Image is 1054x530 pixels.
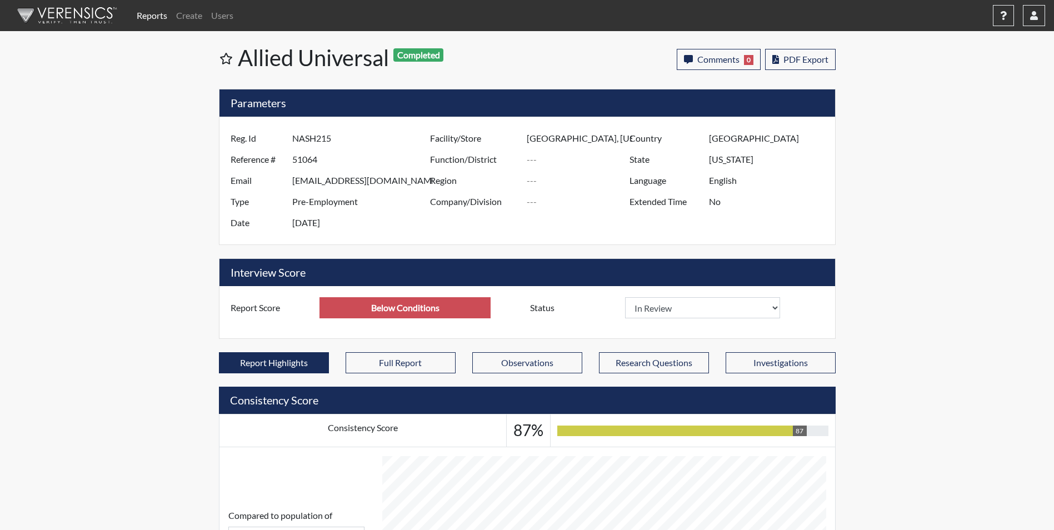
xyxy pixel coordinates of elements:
[222,170,292,191] label: Email
[621,149,709,170] label: State
[472,352,582,373] button: Observations
[709,128,832,149] input: ---
[697,54,740,64] span: Comments
[527,128,632,149] input: ---
[219,259,835,286] h5: Interview Score
[292,149,433,170] input: ---
[709,170,832,191] input: ---
[599,352,709,373] button: Research Questions
[222,149,292,170] label: Reference #
[677,49,761,70] button: Comments0
[393,48,443,62] span: Completed
[292,212,433,233] input: ---
[172,4,207,27] a: Create
[219,414,507,447] td: Consistency Score
[527,170,632,191] input: ---
[765,49,836,70] button: PDF Export
[319,297,491,318] input: ---
[522,297,625,318] label: Status
[422,128,527,149] label: Facility/Store
[527,191,632,212] input: ---
[527,149,632,170] input: ---
[228,509,332,522] label: Compared to population of
[207,4,238,27] a: Users
[222,212,292,233] label: Date
[422,191,527,212] label: Company/Division
[709,149,832,170] input: ---
[422,170,527,191] label: Region
[222,191,292,212] label: Type
[219,89,835,117] h5: Parameters
[513,421,543,440] h3: 87%
[292,191,433,212] input: ---
[709,191,832,212] input: ---
[292,170,433,191] input: ---
[346,352,456,373] button: Full Report
[621,191,709,212] label: Extended Time
[621,170,709,191] label: Language
[292,128,433,149] input: ---
[726,352,836,373] button: Investigations
[222,128,292,149] label: Reg. Id
[522,297,832,318] div: Document a decision to hire or decline a candiate
[793,426,806,436] div: 87
[222,297,320,318] label: Report Score
[744,55,753,65] span: 0
[238,44,528,71] h1: Allied Universal
[621,128,709,149] label: Country
[132,4,172,27] a: Reports
[422,149,527,170] label: Function/District
[783,54,828,64] span: PDF Export
[219,387,836,414] h5: Consistency Score
[219,352,329,373] button: Report Highlights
